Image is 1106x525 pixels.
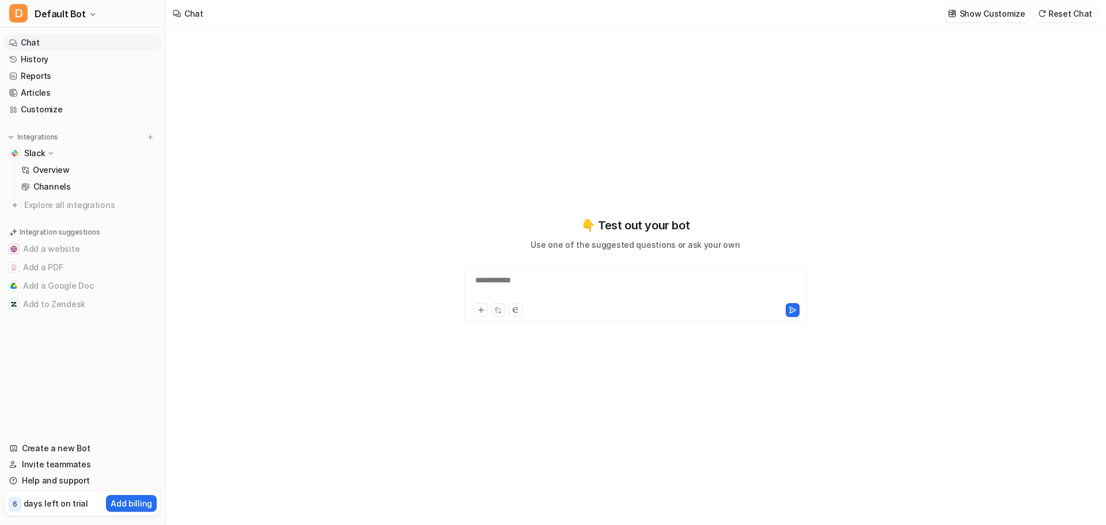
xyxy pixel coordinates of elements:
[12,150,18,157] img: Slack
[10,301,17,308] img: Add to Zendesk
[5,131,62,143] button: Integrations
[5,101,161,118] a: Customize
[184,7,203,20] div: Chat
[33,164,70,176] p: Overview
[581,217,690,234] p: 👇 Test out your bot
[1038,9,1046,18] img: reset
[7,133,15,141] img: expand menu
[35,6,86,22] span: Default Bot
[33,181,71,192] p: Channels
[5,197,161,213] a: Explore all integrations
[10,282,17,289] img: Add a Google Doc
[24,148,46,159] p: Slack
[945,5,1030,22] button: Show Customize
[17,162,161,178] a: Overview
[5,473,161,489] a: Help and support
[5,35,161,51] a: Chat
[5,440,161,456] a: Create a new Bot
[5,295,161,314] button: Add to ZendeskAdd to Zendesk
[5,456,161,473] a: Invite teammates
[10,264,17,271] img: Add a PDF
[17,133,58,142] p: Integrations
[5,240,161,258] button: Add a websiteAdd a website
[5,258,161,277] button: Add a PDFAdd a PDF
[5,51,161,67] a: History
[111,497,152,509] p: Add billing
[1035,5,1097,22] button: Reset Chat
[24,497,88,509] p: days left on trial
[20,227,100,237] p: Integration suggestions
[960,7,1025,20] p: Show Customize
[13,499,17,509] p: 6
[17,179,161,195] a: Channels
[5,277,161,295] button: Add a Google DocAdd a Google Doc
[5,68,161,84] a: Reports
[106,495,157,512] button: Add billing
[146,133,154,141] img: menu_add.svg
[24,196,156,214] span: Explore all integrations
[9,4,28,22] span: D
[10,245,17,252] img: Add a website
[9,199,21,211] img: explore all integrations
[5,85,161,101] a: Articles
[948,9,956,18] img: customize
[531,239,740,251] p: Use one of the suggested questions or ask your own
